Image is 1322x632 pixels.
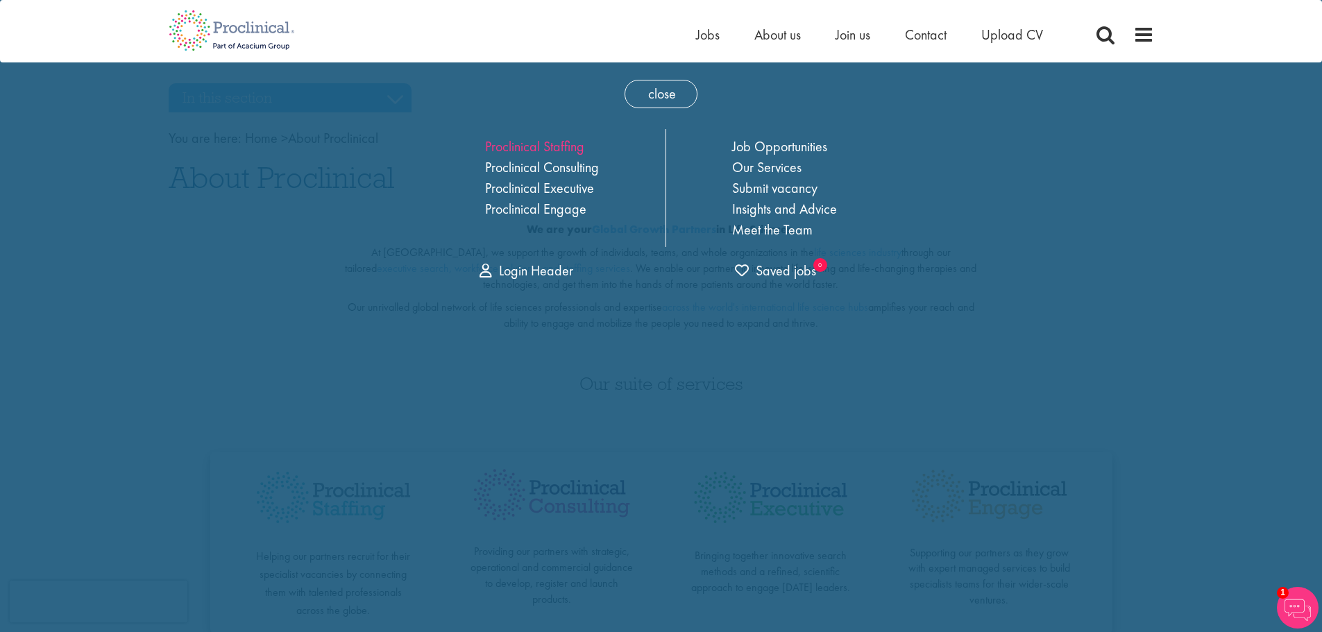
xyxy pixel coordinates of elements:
a: Job Opportunities [732,137,827,155]
span: Saved jobs [735,262,816,280]
a: Our Services [732,158,802,176]
span: 1 [1277,587,1289,599]
a: Login Header [480,262,573,280]
a: Jobs [696,26,720,44]
a: Contact [905,26,947,44]
a: trigger for shortlist [735,261,816,281]
a: Submit vacancy [732,179,817,197]
a: About us [754,26,801,44]
a: Proclinical Consulting [485,158,599,176]
a: Insights and Advice [732,200,837,218]
a: Join us [836,26,870,44]
a: Proclinical Executive [485,179,594,197]
a: Proclinical Engage [485,200,586,218]
a: Proclinical Staffing [485,137,584,155]
span: close [625,80,697,108]
img: Chatbot [1277,587,1319,629]
sub: 0 [813,258,827,272]
a: Upload CV [981,26,1043,44]
a: Meet the Team [732,221,813,239]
